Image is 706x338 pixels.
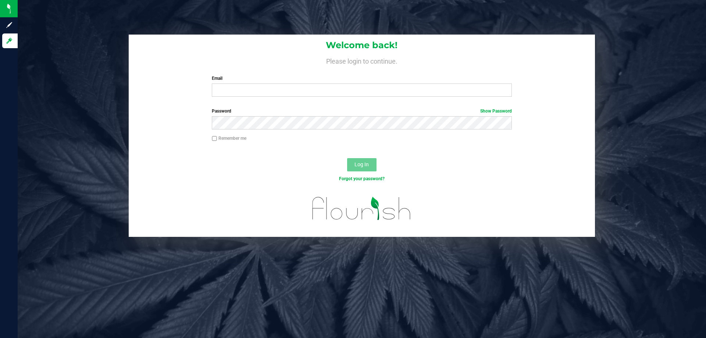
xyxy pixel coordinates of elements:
[212,135,246,142] label: Remember me
[212,108,231,114] span: Password
[212,75,511,82] label: Email
[129,40,595,50] h1: Welcome back!
[212,136,217,141] input: Remember me
[6,21,13,29] inline-svg: Sign up
[347,158,377,171] button: Log In
[6,37,13,45] inline-svg: Log in
[480,108,512,114] a: Show Password
[339,176,385,181] a: Forgot your password?
[129,56,595,65] h4: Please login to continue.
[303,190,420,227] img: flourish_logo.svg
[354,161,369,167] span: Log In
